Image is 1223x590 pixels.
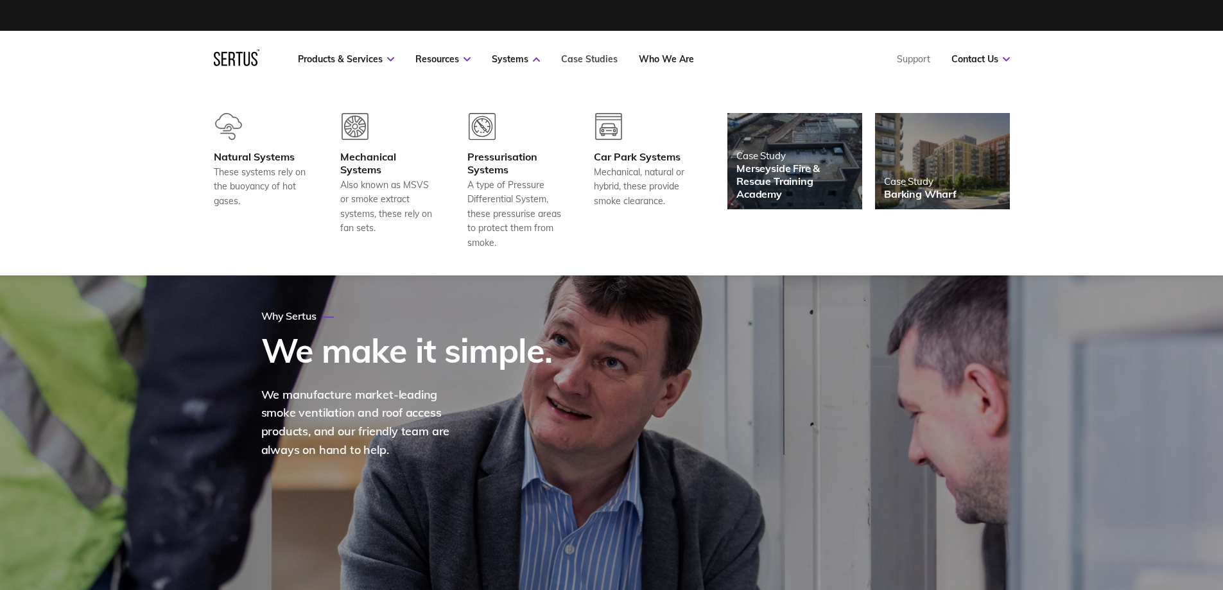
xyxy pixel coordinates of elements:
[340,113,435,250] a: Mechanical SystemsAlso known as MSVS or smoke extract systems, these rely on fan sets.
[340,150,435,176] div: Mechanical Systems
[594,150,689,163] div: Car Park Systems
[415,53,471,65] a: Resources
[298,53,394,65] a: Products & Services
[261,309,334,322] div: Why Sertus
[727,113,862,209] a: Case StudyMerseyside Fire & Rescue Training Academy
[594,113,689,250] a: Car Park SystemsMechanical, natural or hybrid, these provide smoke clearance.
[875,113,1010,209] a: Case StudyBarking Wharf
[492,53,540,65] a: Systems
[214,165,309,208] div: These systems rely on the buoyancy of hot gases.
[340,178,435,236] div: Also known as MSVS or smoke extract systems, these rely on fan sets.
[467,178,562,250] div: A type of Pressure Differential System, these pressurise areas to protect them from smoke.
[261,386,473,460] div: We manufacture market-leading smoke ventilation and roof access products, and our friendly team a...
[261,332,552,369] h1: We make it simple.
[467,150,562,176] div: Pressurisation Systems
[884,175,957,187] div: Case Study
[951,53,1010,65] a: Contact Us
[467,113,562,250] a: Pressurisation SystemsA type of Pressure Differential System, these pressurise areas to protect t...
[214,150,309,163] div: Natural Systems
[897,53,930,65] a: Support
[992,441,1223,590] iframe: Chat Widget
[736,162,853,200] div: Merseyside Fire & Rescue Training Academy
[561,53,618,65] a: Case Studies
[884,187,957,200] div: Barking Wharf
[736,150,853,162] div: Case Study
[214,113,309,250] a: Natural SystemsThese systems rely on the buoyancy of hot gases.
[594,165,689,208] div: Mechanical, natural or hybrid, these provide smoke clearance.
[639,53,694,65] a: Who We Are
